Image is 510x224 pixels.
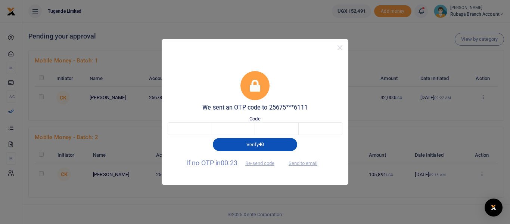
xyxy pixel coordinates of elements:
[335,42,345,53] button: Close
[213,138,297,151] button: Verify
[168,104,342,111] h5: We sent an OTP code to 25675***6111
[221,159,237,167] span: 00:23
[485,199,503,217] div: Open Intercom Messenger
[186,159,281,167] span: If no OTP in
[249,115,260,123] label: Code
